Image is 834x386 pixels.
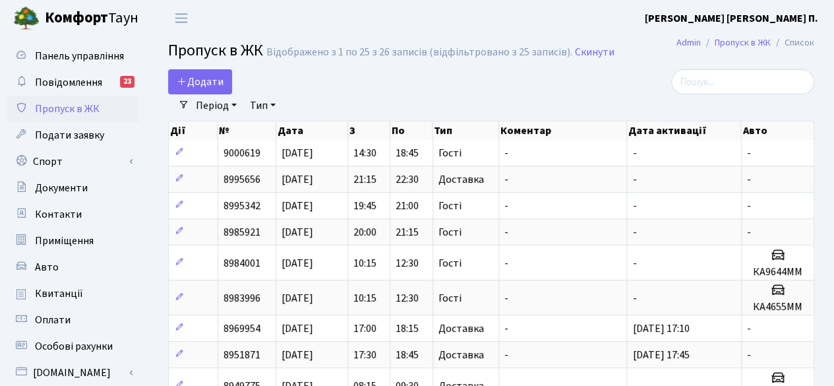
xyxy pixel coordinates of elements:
[396,146,419,160] span: 18:45
[715,36,771,49] a: Пропуск в ЖК
[282,172,313,187] span: [DATE]
[7,96,138,122] a: Пропуск в ЖК
[223,291,260,306] span: 8983996
[35,313,71,327] span: Оплати
[7,43,138,69] a: Панель управління
[504,291,508,306] span: -
[632,321,689,336] span: [DATE] 17:10
[35,75,102,90] span: Повідомлення
[396,225,419,240] span: 21:15
[657,29,834,57] nav: breadcrumb
[7,175,138,201] a: Документи
[191,94,242,117] a: Період
[632,291,636,306] span: -
[7,122,138,148] a: Подати заявку
[396,291,419,306] span: 12:30
[177,75,223,89] span: Додати
[396,199,419,213] span: 21:00
[35,207,82,222] span: Контакти
[396,348,419,362] span: 18:45
[282,291,313,306] span: [DATE]
[504,348,508,362] span: -
[7,360,138,386] a: [DOMAIN_NAME]
[504,321,508,336] span: -
[223,199,260,213] span: 8995342
[504,199,508,213] span: -
[438,201,462,211] span: Гості
[747,225,751,240] span: -
[7,307,138,333] a: Оплати
[747,146,751,160] span: -
[35,286,83,301] span: Квитанції
[438,174,484,185] span: Доставка
[353,172,376,187] span: 21:15
[7,333,138,360] a: Особові рахунки
[747,301,808,313] h5: КА4655ММ
[7,201,138,228] a: Контакти
[223,225,260,240] span: 8985921
[504,146,508,160] span: -
[575,46,614,59] a: Скинути
[632,348,689,362] span: [DATE] 17:45
[632,225,636,240] span: -
[282,321,313,336] span: [DATE]
[438,227,462,238] span: Гості
[7,254,138,280] a: Авто
[245,94,281,117] a: Тип
[747,348,751,362] span: -
[504,225,508,240] span: -
[266,46,572,59] div: Відображено з 1 по 25 з 26 записів (відфільтровано з 25 записів).
[771,36,814,50] li: Список
[741,121,814,140] th: Авто
[169,121,218,140] th: Дії
[45,7,108,28] b: Комфорт
[218,121,276,140] th: №
[7,280,138,307] a: Квитанції
[632,199,636,213] span: -
[35,128,104,143] span: Подати заявку
[438,258,462,269] span: Гості
[223,256,260,271] span: 8984001
[223,172,260,187] span: 8995656
[348,121,390,140] th: З
[35,181,88,195] span: Документи
[282,199,313,213] span: [DATE]
[747,199,751,213] span: -
[396,321,419,336] span: 18:15
[627,121,741,140] th: Дата активації
[282,225,313,240] span: [DATE]
[7,228,138,254] a: Приміщення
[168,69,232,94] a: Додати
[353,256,376,271] span: 10:15
[353,225,376,240] span: 20:00
[13,5,40,32] img: logo.png
[35,260,59,274] span: Авто
[504,256,508,271] span: -
[396,256,419,271] span: 12:30
[747,172,751,187] span: -
[438,323,484,334] span: Доставка
[353,146,376,160] span: 14:30
[438,293,462,304] span: Гості
[747,321,751,336] span: -
[432,121,498,140] th: Тип
[645,11,818,26] b: [PERSON_NAME] [PERSON_NAME] П.
[282,256,313,271] span: [DATE]
[168,39,263,62] span: Пропуск в ЖК
[438,350,484,360] span: Доставка
[390,121,432,140] th: По
[223,146,260,160] span: 9000619
[499,121,627,140] th: Коментар
[282,146,313,160] span: [DATE]
[165,7,198,29] button: Переключити навігацію
[632,146,636,160] span: -
[353,321,376,336] span: 17:00
[396,172,419,187] span: 22:30
[504,172,508,187] span: -
[353,291,376,306] span: 10:15
[353,348,376,362] span: 17:30
[676,36,701,49] a: Admin
[671,69,814,94] input: Пошук...
[223,321,260,336] span: 8969954
[632,172,636,187] span: -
